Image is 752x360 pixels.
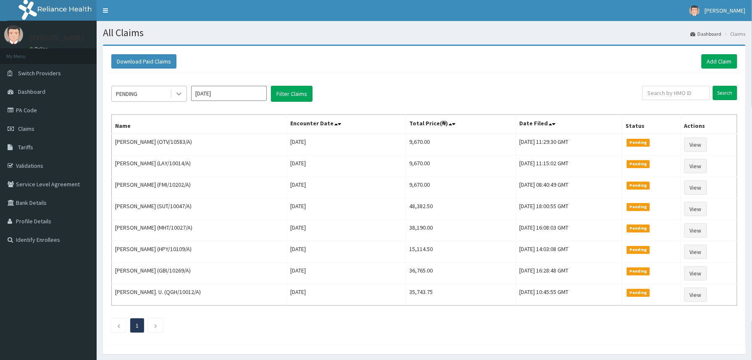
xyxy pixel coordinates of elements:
td: 9,670.00 [406,177,516,199]
td: [PERSON_NAME] (FMI/10202/A) [112,177,287,199]
td: [PERSON_NAME] (LAY/10014/A) [112,156,287,177]
span: Pending [627,182,650,189]
span: [PERSON_NAME] [705,7,746,14]
td: [PERSON_NAME] (HPY/10109/A) [112,241,287,263]
td: [PERSON_NAME] (MHT/10027/A) [112,220,287,241]
span: Tariffs [18,143,33,151]
td: 9,670.00 [406,156,516,177]
td: [DATE] 10:45:55 GMT [516,284,622,306]
input: Search by HMO ID [642,86,710,100]
a: Add Claim [702,54,737,69]
td: [DATE] [287,199,406,220]
li: Claims [723,30,746,37]
span: Pending [627,203,650,211]
td: [PERSON_NAME] (GBI/10269/A) [112,263,287,284]
button: Filter Claims [271,86,313,102]
img: User Image [4,25,23,44]
td: 36,765.00 [406,263,516,284]
th: Date Filed [516,115,622,134]
span: Claims [18,125,34,132]
td: [DATE] 11:15:02 GMT [516,156,622,177]
a: View [684,138,707,152]
td: [DATE] [287,177,406,199]
span: Pending [627,246,650,254]
a: Next page [154,322,158,329]
td: [DATE] [287,241,406,263]
span: Pending [627,225,650,232]
td: [PERSON_NAME] (SUT/10047/A) [112,199,287,220]
th: Name [112,115,287,134]
th: Encounter Date [287,115,406,134]
td: [DATE] 14:03:08 GMT [516,241,622,263]
th: Status [622,115,681,134]
a: Page 1 is your current page [136,322,139,329]
td: [DATE] [287,220,406,241]
td: [DATE] 16:08:03 GMT [516,220,622,241]
td: [PERSON_NAME]. U. (QGH/10012/A) [112,284,287,306]
th: Actions [681,115,737,134]
a: View [684,245,707,259]
span: Pending [627,139,650,146]
td: 35,743.75 [406,284,516,306]
span: Dashboard [18,88,45,95]
td: [DATE] [287,156,406,177]
td: [DATE] [287,284,406,306]
a: View [684,266,707,281]
td: 38,190.00 [406,220,516,241]
td: [DATE] [287,263,406,284]
a: View [684,202,707,216]
td: 9,670.00 [406,134,516,156]
span: Pending [627,289,650,296]
td: [PERSON_NAME] (OTV/10583/A) [112,134,287,156]
span: Switch Providers [18,69,61,77]
span: Pending [627,160,650,168]
a: View [684,180,707,195]
input: Select Month and Year [191,86,267,101]
span: Pending [627,267,650,275]
a: View [684,159,707,173]
h1: All Claims [103,27,746,38]
td: 48,382.50 [406,199,516,220]
p: [PERSON_NAME] [29,34,84,42]
td: [DATE] 11:29:30 GMT [516,134,622,156]
img: User Image [689,5,700,16]
a: Previous page [117,322,121,329]
th: Total Price(₦) [406,115,516,134]
td: [DATE] 08:40:49 GMT [516,177,622,199]
td: [DATE] 18:00:55 GMT [516,199,622,220]
a: View [684,223,707,238]
button: Download Paid Claims [111,54,176,69]
a: View [684,288,707,302]
td: 15,114.50 [406,241,516,263]
a: Online [29,46,50,52]
a: Dashboard [691,30,722,37]
td: [DATE] 16:28:48 GMT [516,263,622,284]
td: [DATE] [287,134,406,156]
input: Search [713,86,737,100]
div: PENDING [116,90,137,98]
